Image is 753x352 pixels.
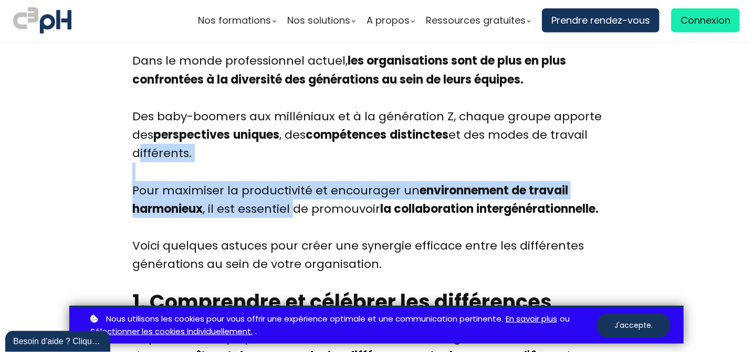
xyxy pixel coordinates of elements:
strong: environnement de travail harmonieux [132,182,568,217]
strong: distinctes [390,127,448,143]
a: Prendre rendez-vous [542,8,660,33]
iframe: chat widget [5,329,112,352]
a: En savoir plus [506,313,557,326]
a: Sélectionner les cookies individuellement. [90,325,253,338]
span: Prendre rendez-vous [551,13,650,28]
strong: uniques [233,127,279,143]
span: Connexion [681,13,730,28]
span: Nos formations [198,13,271,28]
strong: compétences [306,127,386,143]
p: ou . [88,313,597,339]
strong: la collaboration intergénérationnelle. [380,201,599,217]
div: Dans le monde professionnel actuel, Des baby-boomers aux milléniaux et à la génération Z, chaque ... [132,51,621,273]
button: J'accepte. [597,313,671,338]
span: Nos solutions [287,13,350,28]
span: A propos [367,13,410,28]
span: Nous utilisons les cookies pour vous offrir une expérience optimale et une communication pertinente. [106,313,503,326]
a: Connexion [671,8,740,33]
h2: 1. Comprendre et célébrer les différences [132,288,621,315]
strong: perspectives [153,127,230,143]
strong: les organisations sont de plus en plus confrontées à la diversité des générations au sein de leur... [132,53,566,87]
img: logo C3PH [13,5,71,36]
span: Ressources gratuites [426,13,526,28]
